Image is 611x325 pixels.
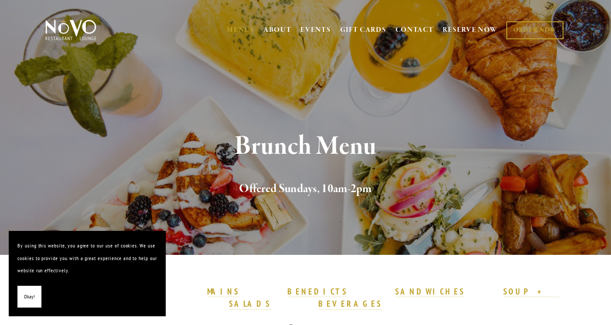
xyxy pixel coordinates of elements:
h2: Offered Sundays, 10am-2pm [59,180,552,198]
a: EVENTS [300,26,331,34]
a: GIFT CARDS [340,22,386,38]
h1: Brunch Menu [59,132,552,161]
strong: BEVERAGES [318,298,382,309]
section: Cookie banner [9,231,166,316]
img: Novo Restaurant &amp; Lounge [44,19,98,41]
a: BENEDICTS [287,286,348,298]
a: MAINS [207,286,240,298]
a: BEVERAGES [318,298,382,310]
a: SANDWICHES [395,286,465,298]
button: Okay! [17,286,41,308]
strong: SANDWICHES [395,286,465,297]
span: Okay! [24,291,35,303]
a: CONTACT [396,22,434,38]
a: SOUP + SALADS [229,286,559,310]
a: ABOUT [263,26,292,34]
a: ORDER NOW [506,21,563,39]
strong: BENEDICTS [287,286,348,297]
strong: MAINS [207,286,240,297]
a: RESERVE NOW [443,22,498,38]
p: By using this website, you agree to our use of cookies. We use cookies to provide you with a grea... [17,240,157,277]
a: MENUS [227,26,254,34]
